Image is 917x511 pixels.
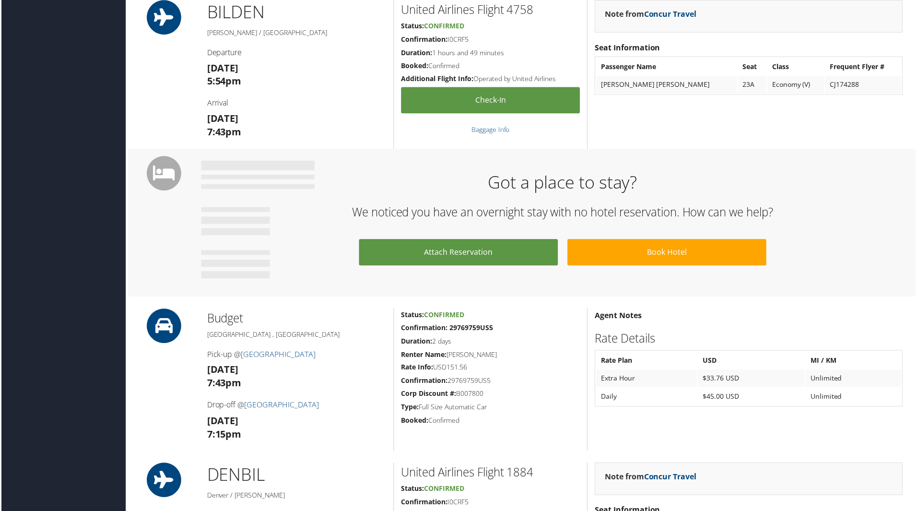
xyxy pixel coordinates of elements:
h2: Budget [206,311,386,327]
strong: 5:54pm [206,75,241,88]
strong: Rate Info: [401,364,433,373]
h5: B007800 [401,390,580,400]
th: MI / KM [807,353,903,370]
h5: Confirmed [401,61,580,71]
strong: 7:15pm [206,429,241,442]
td: Extra Hour [597,371,698,388]
td: Unlimited [807,371,903,388]
a: Baggage Info [471,125,510,134]
strong: [DATE] [206,112,238,125]
h5: Full Size Automatic Car [401,404,580,413]
span: Confirmed [424,485,464,494]
a: Concur Travel [645,9,697,19]
strong: [DATE] [206,364,238,377]
strong: [DATE] [206,61,238,74]
strong: Note from [605,473,697,483]
h2: United Airlines Flight 1884 [401,465,580,482]
a: Book Hotel [568,240,767,266]
th: USD [699,353,806,370]
td: $33.76 USD [699,371,806,388]
strong: Agent Notes [595,311,642,321]
td: Economy (V) [768,76,825,94]
h5: I0CRF5 [401,35,580,44]
h5: USD151.56 [401,364,580,373]
h5: [GEOGRAPHIC_DATA] , [GEOGRAPHIC_DATA] [206,331,386,340]
h4: Drop-off @ [206,401,386,411]
strong: Confirmation: [401,377,447,386]
strong: Status: [401,21,424,30]
h5: Denver / [PERSON_NAME] [206,492,386,501]
td: $45.00 USD [699,389,806,406]
h1: DEN BIL [206,464,386,488]
h2: Rate Details [595,331,904,347]
h5: 2 days [401,337,580,347]
strong: Confirmation: 29769759US5 [401,324,493,333]
h5: [PERSON_NAME] [401,351,580,360]
strong: Status: [401,311,424,320]
strong: Seat Information [595,42,661,53]
th: Seat [739,58,767,75]
a: [GEOGRAPHIC_DATA] [244,401,318,411]
strong: Renter Name: [401,351,447,360]
h5: [PERSON_NAME] / [GEOGRAPHIC_DATA] [206,28,386,37]
strong: Booked: [401,417,428,426]
strong: Confirmation: [401,499,447,508]
a: Attach Reservation [359,240,558,266]
strong: Additional Flight Info: [401,74,473,83]
a: Concur Travel [645,473,697,483]
strong: 7:43pm [206,378,241,391]
td: Daily [597,389,698,406]
strong: 7:43pm [206,126,241,139]
td: [PERSON_NAME] [PERSON_NAME] [597,76,738,94]
h5: Operated by United Airlines [401,74,580,84]
h2: United Airlines Flight 4758 [401,1,580,18]
strong: Confirmation: [401,35,447,44]
h5: 29769759US5 [401,377,580,387]
td: 23A [739,76,767,94]
h4: Pick-up @ [206,350,386,360]
a: [GEOGRAPHIC_DATA] [240,350,315,360]
strong: Duration: [401,337,432,346]
strong: Duration: [401,48,432,57]
strong: Booked: [401,61,428,70]
strong: [DATE] [206,416,238,428]
h4: Departure [206,47,386,58]
span: Confirmed [424,311,464,320]
h5: Confirmed [401,417,580,427]
th: Class [768,58,825,75]
th: Passenger Name [597,58,738,75]
a: Check-in [401,87,580,114]
td: Unlimited [807,389,903,406]
td: CJ174288 [826,76,903,94]
strong: Status: [401,485,424,494]
th: Frequent Flyer # [826,58,903,75]
span: Confirmed [424,21,464,30]
h5: I0CRF5 [401,499,580,508]
h4: Arrival [206,98,386,108]
strong: Type: [401,404,419,413]
strong: Note from [605,9,697,19]
h5: 1 hours and 49 minutes [401,48,580,58]
strong: Corp Discount #: [401,390,456,399]
th: Rate Plan [597,353,698,370]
